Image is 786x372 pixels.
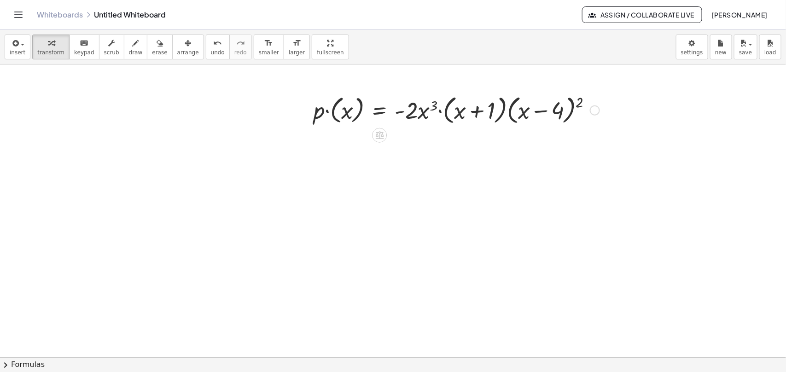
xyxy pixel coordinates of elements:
button: new [710,35,732,59]
a: Whiteboards [37,10,83,19]
span: arrange [177,49,199,56]
span: larger [289,49,305,56]
span: undo [211,49,225,56]
button: Toggle navigation [11,7,26,22]
button: [PERSON_NAME] [704,6,775,23]
i: undo [213,38,222,49]
span: transform [37,49,64,56]
span: draw [129,49,143,56]
button: draw [124,35,148,59]
button: load [759,35,781,59]
button: format_sizelarger [284,35,310,59]
button: scrub [99,35,124,59]
button: settings [676,35,708,59]
span: keypad [74,49,94,56]
button: keyboardkeypad [69,35,99,59]
span: settings [681,49,703,56]
button: transform [32,35,70,59]
button: redoredo [229,35,252,59]
i: redo [236,38,245,49]
span: insert [10,49,25,56]
span: [PERSON_NAME] [711,11,768,19]
button: insert [5,35,30,59]
button: Assign / Collaborate Live [582,6,702,23]
button: save [734,35,757,59]
span: erase [152,49,167,56]
span: smaller [259,49,279,56]
button: erase [147,35,172,59]
button: format_sizesmaller [254,35,284,59]
span: fullscreen [317,49,344,56]
span: save [739,49,752,56]
span: load [764,49,776,56]
button: fullscreen [312,35,349,59]
button: undoundo [206,35,230,59]
span: new [715,49,727,56]
i: format_size [264,38,273,49]
span: scrub [104,49,119,56]
div: Apply the same math to both sides of the equation [372,128,387,143]
i: format_size [292,38,301,49]
button: arrange [172,35,204,59]
span: Assign / Collaborate Live [590,11,694,19]
i: keyboard [80,38,88,49]
span: redo [234,49,247,56]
